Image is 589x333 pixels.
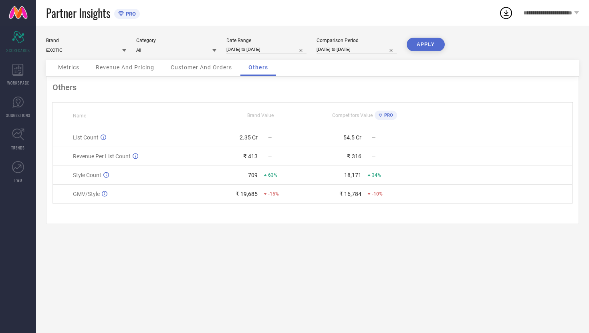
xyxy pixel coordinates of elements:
span: Revenue And Pricing [96,64,154,71]
span: FWD [14,177,22,183]
div: ₹ 316 [347,153,361,159]
span: Others [248,64,268,71]
span: Metrics [58,64,79,71]
span: PRO [124,11,136,17]
span: Competitors Value [332,113,373,118]
span: -10% [372,191,383,197]
input: Select comparison period [317,45,397,54]
span: — [372,135,375,140]
span: — [268,153,272,159]
div: Open download list [499,6,513,20]
div: Category [136,38,216,43]
span: — [268,135,272,140]
span: List Count [73,134,99,141]
span: Revenue Per List Count [73,153,131,159]
span: Name [73,113,86,119]
span: TRENDS [11,145,25,151]
div: Brand [46,38,126,43]
span: Brand Value [247,113,274,118]
div: 2.35 Cr [240,134,258,141]
span: WORKSPACE [7,80,29,86]
span: 34% [372,172,381,178]
div: 18,171 [344,172,361,178]
span: GMV/Style [73,191,100,197]
div: 709 [248,172,258,178]
span: Partner Insights [46,5,110,21]
div: 54.5 Cr [343,134,361,141]
div: Date Range [226,38,307,43]
div: Comparison Period [317,38,397,43]
span: Style Count [73,172,101,178]
div: ₹ 413 [243,153,258,159]
span: — [372,153,375,159]
span: SUGGESTIONS [6,112,30,118]
div: ₹ 16,784 [339,191,361,197]
span: 63% [268,172,277,178]
div: ₹ 19,685 [236,191,258,197]
input: Select date range [226,45,307,54]
span: SCORECARDS [6,47,30,53]
span: Customer And Orders [171,64,232,71]
span: PRO [382,113,393,118]
button: APPLY [407,38,445,51]
span: -15% [268,191,279,197]
div: Others [52,83,573,92]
